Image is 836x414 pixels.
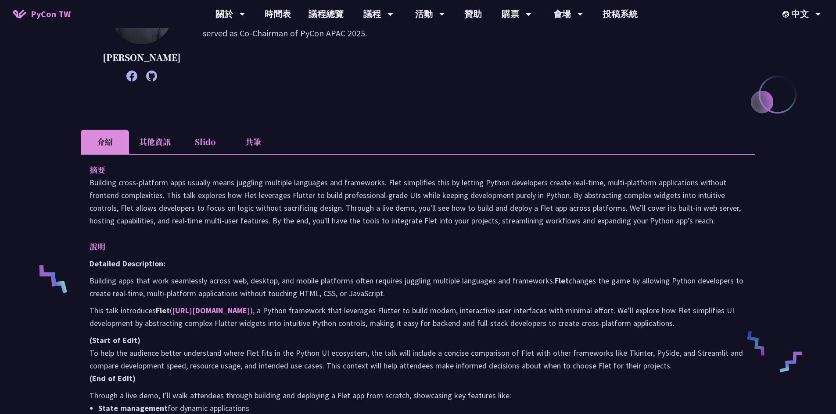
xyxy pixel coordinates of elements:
[90,274,746,300] p: Building apps that work seamlessly across web, desktop, and mobile platforms often requires juggl...
[98,403,168,413] strong: State management
[90,163,729,176] p: 摘要
[90,304,746,329] p: This talk introduces ( ), a Python framework that leverages Flutter to build modern, interactive ...
[129,130,181,154] li: 其他資訊
[156,305,170,315] strong: Flet
[103,51,181,64] p: [PERSON_NAME]
[782,11,791,18] img: Locale Icon
[90,389,746,402] p: Through a live demo, I’ll walk attendees through building and deploying a Flet app from scratch, ...
[81,130,129,154] li: 介紹
[172,305,250,315] a: [URL][DOMAIN_NAME]
[90,258,165,269] strong: Detailed Description:
[31,7,71,21] span: PyCon TW
[90,335,140,345] strong: (Start of Edit)
[13,10,26,18] img: Home icon of PyCon TW 2025
[90,176,746,227] p: Building cross-platform apps usually means juggling multiple languages and frameworks. Flet simpl...
[181,130,229,154] li: Slido
[229,130,277,154] li: 共筆
[90,334,746,385] p: To help the audience better understand where Flet fits in the Python UI ecosystem, the talk will ...
[4,3,79,25] a: PyCon TW
[90,373,136,383] strong: (End of Edit)
[555,276,569,286] strong: Flet
[90,240,729,253] p: 說明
